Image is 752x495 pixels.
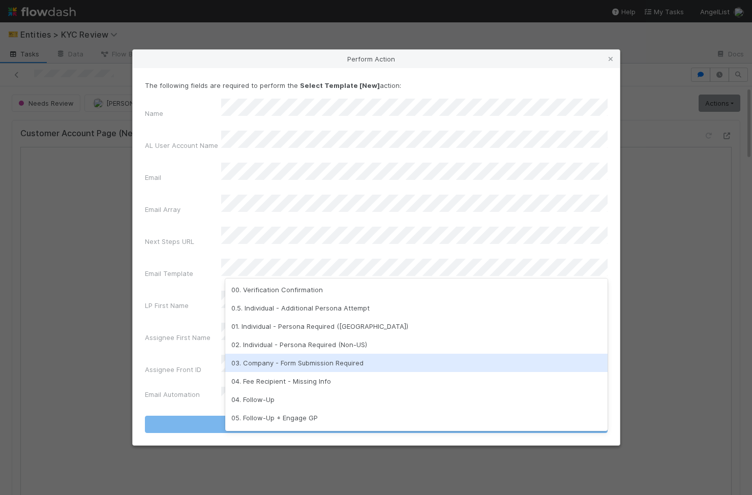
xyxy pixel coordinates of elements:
div: 03. Company - Form Submission Required [225,354,608,372]
div: 04. Follow-Up [225,390,608,409]
div: 06. Follow-Up LP + Follow-Up GP [225,427,608,445]
p: The following fields are required to perform the action: [145,80,608,90]
label: Name [145,108,163,118]
div: 00. Verification Confirmation [225,281,608,299]
label: Email Array [145,204,181,214]
label: Assignee Front ID [145,364,201,375]
label: Email Automation [145,389,200,399]
div: 05. Follow-Up + Engage GP [225,409,608,427]
strong: Select Template [New] [300,81,380,89]
label: Email [145,172,161,182]
label: Next Steps URL [145,236,194,246]
div: 02. Individual - Persona Required (Non-US) [225,335,608,354]
div: Perform Action [133,50,620,68]
div: 04. Fee Recipient - Missing Info [225,372,608,390]
div: 01. Individual - Persona Required ([GEOGRAPHIC_DATA]) [225,317,608,335]
label: AL User Account Name [145,140,218,150]
div: 0.5. Individual - Additional Persona Attempt [225,299,608,317]
label: Email Template [145,268,193,279]
label: LP First Name [145,300,189,311]
label: Assignee First Name [145,332,210,343]
button: Select Template [New] [145,416,608,433]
